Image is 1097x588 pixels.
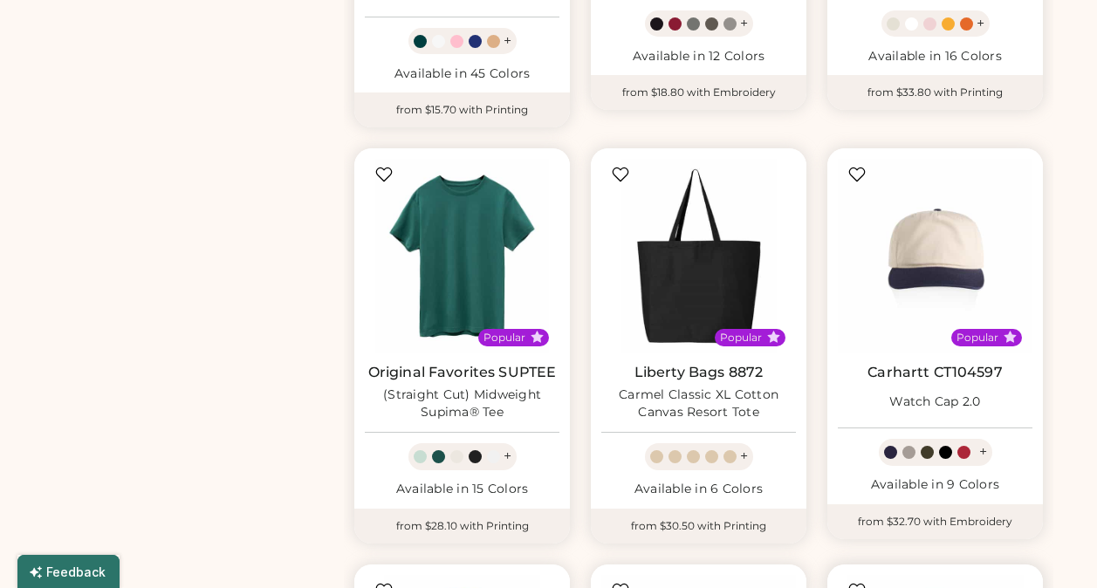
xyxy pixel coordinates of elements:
div: from $33.80 with Printing [827,75,1043,110]
div: + [740,447,748,466]
div: Available in 45 Colors [365,65,559,83]
div: Available in 15 Colors [365,481,559,498]
div: from $32.70 with Embroidery [827,504,1043,539]
a: Original Favorites SUPTEE [368,364,557,381]
div: + [504,31,511,51]
div: Available in 9 Colors [838,476,1032,494]
div: Available in 16 Colors [838,48,1032,65]
div: + [979,442,987,462]
div: Popular [720,331,762,345]
div: + [977,14,984,33]
div: from $28.10 with Printing [354,509,570,544]
div: Popular [956,331,998,345]
div: + [740,14,748,33]
div: from $18.80 with Embroidery [591,75,806,110]
div: Watch Cap 2.0 [889,393,980,411]
a: Liberty Bags 8872 [634,364,764,381]
div: from $30.50 with Printing [591,509,806,544]
div: Available in 6 Colors [601,481,796,498]
button: Popular Style [1004,331,1017,344]
div: Available in 12 Colors [601,48,796,65]
img: Carhartt CT104597 Watch Cap 2.0 [838,159,1032,353]
img: Liberty Bags 8872 Carmel Classic XL Cotton Canvas Resort Tote [601,159,796,353]
button: Popular Style [767,331,780,344]
div: + [504,447,511,466]
a: Carhartt CT104597 [867,364,1003,381]
img: Original Favorites SUPTEE (Straight Cut) Midweight Supima® Tee [365,159,559,353]
div: Carmel Classic XL Cotton Canvas Resort Tote [601,386,796,421]
div: Popular [483,331,525,345]
div: from $15.70 with Printing [354,92,570,127]
button: Popular Style [531,331,544,344]
div: (Straight Cut) Midweight Supima® Tee [365,386,559,421]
